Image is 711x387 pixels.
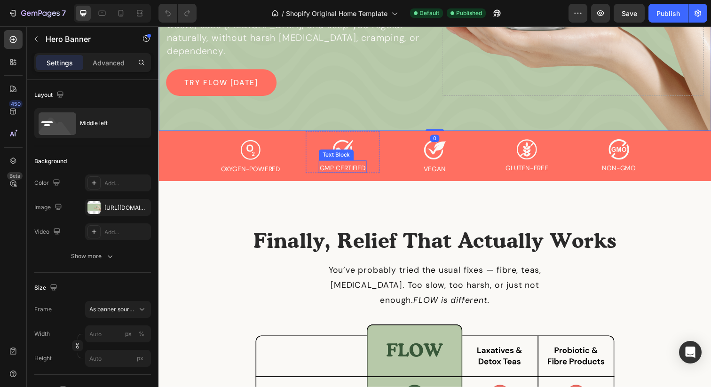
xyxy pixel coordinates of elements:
div: Text Block [166,127,197,135]
i: FLOW is different. [260,274,338,285]
h2: Finally, Relief That Actually Works [8,204,557,233]
input: px [85,350,151,367]
button: 7 [4,4,70,23]
label: Width [34,330,50,338]
button: % [123,328,134,340]
span: px [137,355,143,362]
span: Save [622,9,637,17]
a: TRY FLOW [DATE] [8,44,120,71]
iframe: To enrich screen reader interactions, please activate Accessibility in Grammarly extension settings [158,26,711,387]
span: Published [456,9,482,17]
div: Background [34,157,67,166]
div: [URL][DOMAIN_NAME] [104,204,149,212]
input: px% [85,325,151,342]
div: Open Intercom Messenger [679,341,702,363]
p: Non-GMO [453,140,488,149]
div: Color [34,177,62,190]
p: Gluten-free [355,140,398,149]
p: Settings [47,58,73,68]
p: Hero Banner [46,33,126,45]
p: Advanced [93,58,125,68]
div: Video [34,226,63,238]
button: Show more [34,248,151,265]
div: Add... [104,228,149,237]
span: Shopify Original Home Template [286,8,387,18]
div: 0 [277,111,287,118]
p: 7 [62,8,66,19]
div: Layout [34,89,66,102]
button: As banner source [85,301,151,318]
p: You’ve probably tried the usual fixes — fibre, teas, [MEDICAL_DATA]. Too slow, too harsh, or just... [150,241,415,287]
span: As banner source [89,305,135,314]
button: px [136,328,147,340]
p: GMP Certified [165,140,212,149]
label: Frame [34,305,52,314]
p: vegan [271,141,293,150]
div: Beta [7,172,23,180]
div: Publish [656,8,680,18]
p: Oxygen-Powered [64,141,125,150]
div: % [139,330,144,338]
div: 450 [9,100,23,108]
div: Size [34,282,59,294]
div: Undo/Redo [158,4,197,23]
label: Height [34,354,52,363]
span: / [282,8,284,18]
div: Show more [71,252,115,261]
div: Add... [104,179,149,188]
button: Publish [648,4,688,23]
div: Middle left [80,112,137,134]
p: TRY FLOW [DATE] [26,52,102,63]
div: px [125,330,132,338]
span: Default [419,9,439,17]
div: Image [34,201,64,214]
button: Save [614,4,645,23]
